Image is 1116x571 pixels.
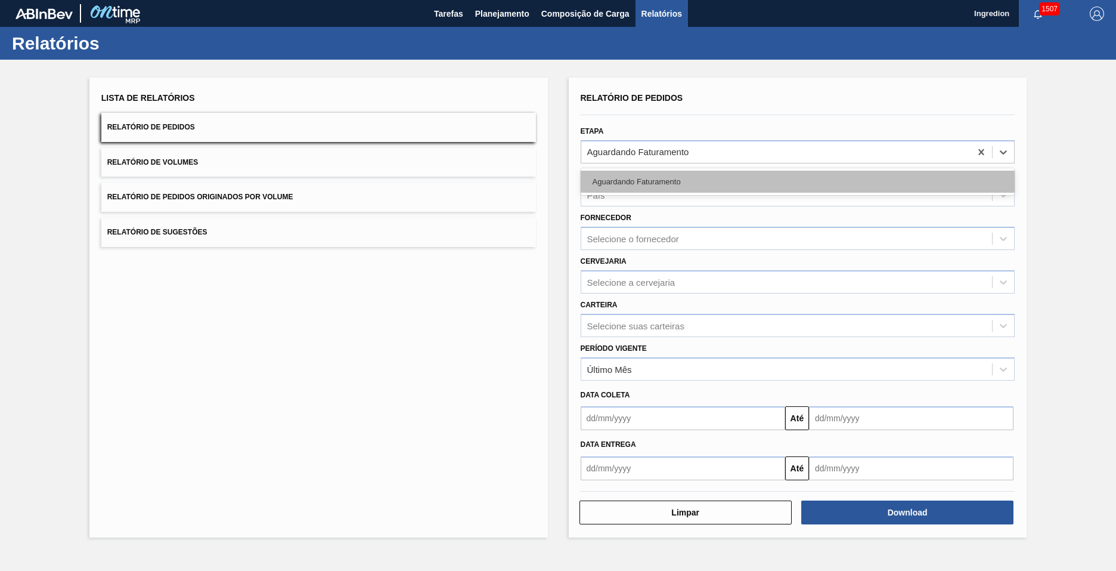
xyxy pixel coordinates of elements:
[101,93,195,103] span: Lista de Relatórios
[587,190,605,200] div: País
[581,391,630,399] span: Data coleta
[12,36,224,50] h1: Relatórios
[587,234,679,244] div: Selecione o fornecedor
[1039,2,1060,16] span: 1507
[107,193,293,201] span: Relatório de Pedidos Originados por Volume
[809,406,1013,430] input: dd/mm/yyyy
[581,214,631,222] label: Fornecedor
[785,406,809,430] button: Até
[107,123,195,131] span: Relatório de Pedidos
[587,320,684,331] div: Selecione suas carteiras
[581,257,627,266] label: Cervejaria
[101,183,536,212] button: Relatório de Pedidos Originados por Volume
[581,301,618,309] label: Carteira
[579,501,792,524] button: Limpar
[581,440,636,449] span: Data entrega
[101,218,536,247] button: Relatório de Sugestões
[587,364,632,374] div: Último Mês
[785,456,809,480] button: Até
[641,7,682,21] span: Relatórios
[581,406,785,430] input: dd/mm/yyyy
[101,113,536,142] button: Relatório de Pedidos
[809,456,1013,480] input: dd/mm/yyyy
[1090,7,1104,21] img: Logout
[434,7,463,21] span: Tarefas
[541,7,630,21] span: Composição de Carga
[581,93,683,103] span: Relatório de Pedidos
[581,127,604,135] label: Etapa
[587,277,675,287] div: Selecione a cervejaria
[581,171,1015,193] div: Aguardando Faturamento
[1019,5,1057,22] button: Notificações
[101,148,536,177] button: Relatório de Volumes
[581,456,785,480] input: dd/mm/yyyy
[475,7,529,21] span: Planejamento
[107,228,207,236] span: Relatório de Sugestões
[581,344,647,353] label: Período Vigente
[15,8,73,19] img: TNhmsLtSVTkK8tSr43FrP2fwEKptu5GPRR3wAAAABJRU5ErkJggg==
[801,501,1013,524] button: Download
[107,158,198,166] span: Relatório de Volumes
